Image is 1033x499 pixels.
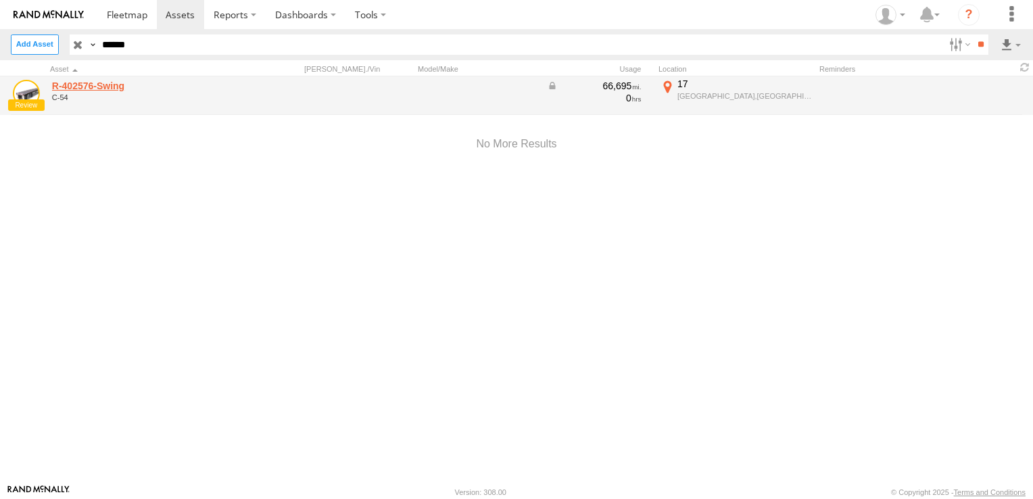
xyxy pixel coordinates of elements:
div: [GEOGRAPHIC_DATA],[GEOGRAPHIC_DATA] [677,91,812,101]
label: Export results as... [999,34,1022,54]
div: [PERSON_NAME]./Vin [304,64,412,74]
label: Create New Asset [11,34,59,54]
div: Click to Sort [50,64,239,74]
img: rand-logo.svg [14,10,84,20]
a: View Asset Details [13,80,40,107]
div: Location [658,64,814,74]
span: Refresh [1017,62,1033,74]
div: Data from Vehicle CANbus [547,80,642,92]
div: Reminders [819,64,923,74]
div: Jennifer Albro [871,5,910,25]
a: Terms and Conditions [954,488,1026,496]
div: Model/Make [418,64,539,74]
label: Click to View Current Location [658,78,814,114]
div: undefined [52,93,237,101]
label: Search Query [87,34,97,54]
label: Search Filter Options [944,34,973,54]
div: 0 [547,92,642,104]
i: ? [958,4,980,26]
div: Version: 308.00 [455,488,506,496]
a: Visit our Website [7,485,70,499]
a: R-402576-Swing [52,80,237,92]
div: Usage [545,64,653,74]
div: © Copyright 2025 - [891,488,1026,496]
div: 17 [677,78,812,90]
